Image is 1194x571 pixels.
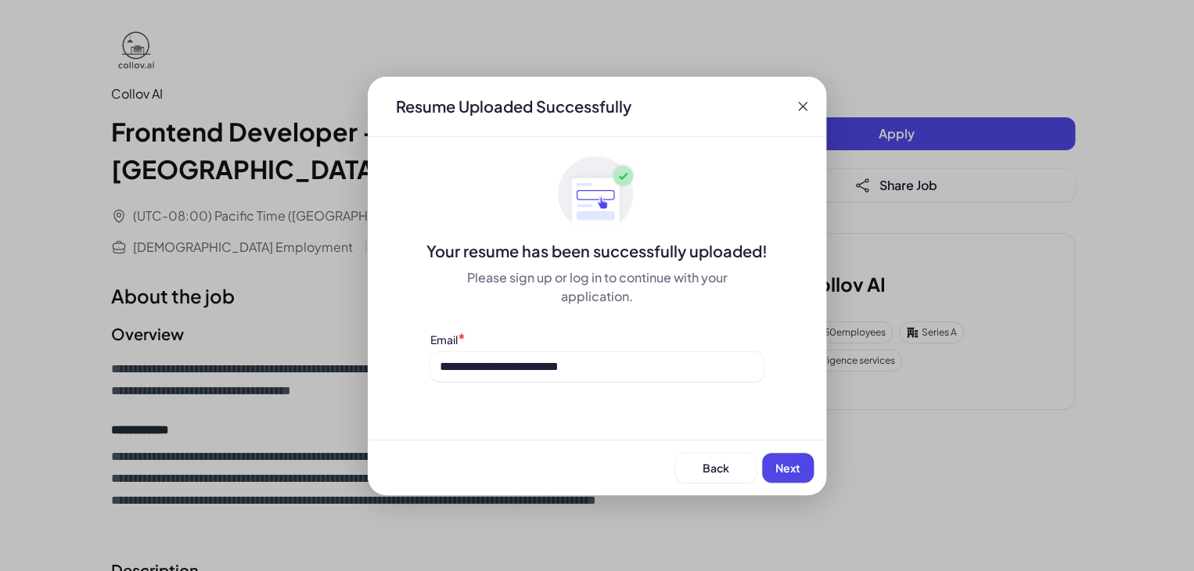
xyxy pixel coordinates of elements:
[430,332,458,347] label: Email
[675,453,756,483] button: Back
[383,95,644,117] div: Resume Uploaded Successfully
[703,461,729,475] span: Back
[368,240,826,262] div: Your resume has been successfully uploaded!
[775,461,800,475] span: Next
[558,156,636,234] img: ApplyedMaskGroup3.svg
[430,268,764,306] div: Please sign up or log in to continue with your application.
[762,453,814,483] button: Next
